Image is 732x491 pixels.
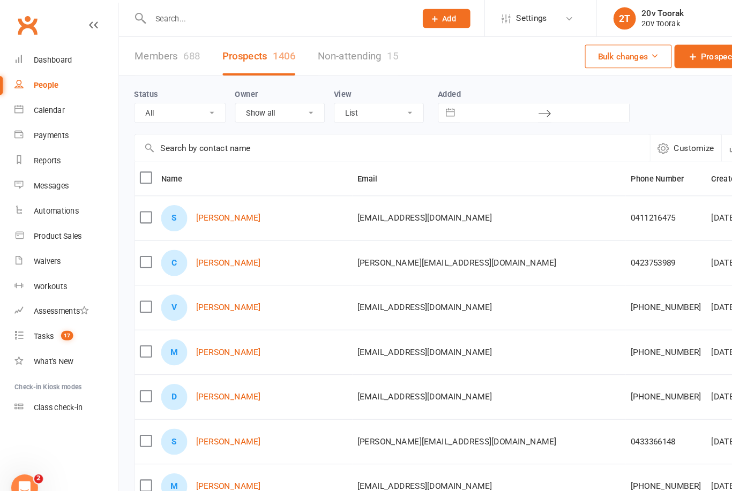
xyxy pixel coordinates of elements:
[14,94,113,118] a: Calendar
[129,35,192,72] a: Members688
[342,456,472,476] span: [EMAIL_ADDRESS][DOMAIN_NAME]
[320,86,337,94] label: View
[604,462,672,471] div: [PHONE_NUMBER]
[154,325,180,350] div: M
[32,222,78,230] div: Product Sales
[682,290,721,299] div: [DATE]
[342,241,533,262] span: [PERSON_NAME][EMAIL_ADDRESS][DOMAIN_NAME]
[646,43,716,65] a: Prospect
[420,86,603,94] label: Added
[604,419,672,428] div: 0433366148
[154,165,186,178] button: Name
[495,5,524,29] span: Settings
[682,462,721,471] div: [DATE]
[682,167,721,176] span: Created
[154,454,180,479] div: M
[32,246,58,254] div: Waivers
[213,35,283,72] a: Prospects1406
[176,48,192,59] div: 688
[342,370,472,390] span: [EMAIL_ADDRESS][DOMAIN_NAME]
[604,165,667,178] button: Phone Number
[188,290,250,299] a: [PERSON_NAME]
[604,290,672,299] div: [PHONE_NUMBER]
[32,77,56,86] div: People
[188,333,250,342] a: [PERSON_NAME]
[14,166,113,190] a: Messages
[14,70,113,94] a: People
[682,376,721,385] div: [DATE]
[604,205,672,214] div: 0411216475
[58,317,70,326] span: 17
[682,419,721,428] div: [DATE]
[588,7,609,28] div: 2T
[604,376,672,385] div: [PHONE_NUMBER]
[32,294,85,303] div: Assessments
[14,286,113,311] a: Assessments
[262,48,283,59] div: 1406
[342,165,374,178] button: Email
[623,129,691,155] button: Customize
[129,129,623,155] input: Search by contact name
[188,247,250,256] a: [PERSON_NAME]
[129,86,151,94] label: Status
[188,419,250,428] a: [PERSON_NAME]
[13,11,40,37] a: Clubworx
[14,118,113,142] a: Payments
[342,167,374,176] span: Email
[32,270,64,278] div: Workouts
[32,173,66,182] div: Messages
[154,411,180,436] div: S
[32,125,66,134] div: Payments
[188,376,250,385] a: [PERSON_NAME]
[14,190,113,214] a: Automations
[682,247,721,256] div: [DATE]
[32,149,58,158] div: Reports
[32,318,51,327] div: Tasks
[33,455,41,463] span: 2
[14,238,113,262] a: Waivers
[615,8,655,18] div: 20v Toorak
[405,9,451,27] button: Add
[154,368,180,393] div: D
[615,18,655,27] div: 20v Toorak
[561,43,644,65] button: Bulk changes
[32,198,76,206] div: Automations
[671,48,704,61] span: Prospect
[154,197,180,222] div: S
[646,135,684,148] span: Customize
[422,99,441,117] button: Interact with the calendar and add the check-in date for your trip.
[14,214,113,238] a: Product Sales
[424,13,437,22] span: Add
[604,247,672,256] div: 0423753989
[188,462,250,471] a: [PERSON_NAME]
[342,284,472,305] span: [EMAIL_ADDRESS][DOMAIN_NAME]
[604,167,667,176] span: Phone Number
[14,311,113,335] a: Tasks 17
[32,53,69,62] div: Dashboard
[11,455,36,480] iframe: Intercom live chat
[32,386,79,395] div: Class check-in
[14,142,113,166] a: Reports
[14,379,113,403] a: Class kiosk mode
[154,167,186,176] span: Name
[371,48,382,59] div: 15
[604,333,672,342] div: [PHONE_NUMBER]
[342,199,472,219] span: [EMAIL_ADDRESS][DOMAIN_NAME]
[14,335,113,359] a: What's New
[14,46,113,70] a: Dashboard
[154,239,180,265] div: C
[32,342,71,351] div: What's New
[342,327,472,348] span: [EMAIL_ADDRESS][DOMAIN_NAME]
[154,282,180,307] div: V
[188,205,250,214] a: [PERSON_NAME]
[304,35,382,72] a: Non-attending15
[225,86,247,94] label: Owner
[682,205,721,214] div: [DATE]
[141,10,391,25] input: Search...
[682,165,721,178] button: Created
[342,413,533,433] span: [PERSON_NAME][EMAIL_ADDRESS][DOMAIN_NAME]
[682,333,721,342] div: [DATE]
[32,101,62,110] div: Calendar
[14,262,113,286] a: Workouts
